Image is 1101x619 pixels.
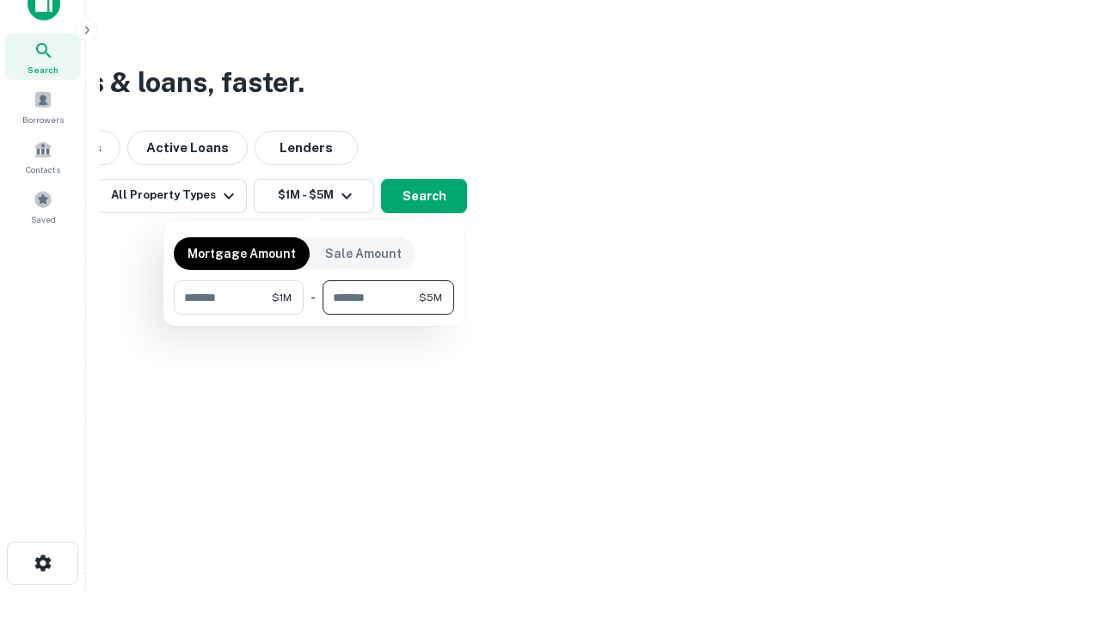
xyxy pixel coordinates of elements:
[188,244,296,263] p: Mortgage Amount
[325,244,402,263] p: Sale Amount
[1015,481,1101,564] iframe: Chat Widget
[272,290,292,305] span: $1M
[419,290,442,305] span: $5M
[311,280,316,315] div: -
